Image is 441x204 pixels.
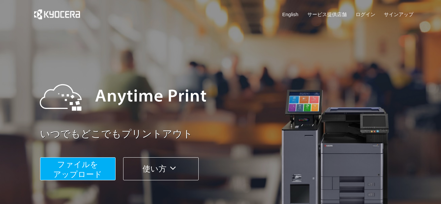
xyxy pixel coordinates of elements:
[40,127,418,141] a: いつでもどこでもプリントアウト
[40,157,116,180] button: ファイルを​​アップロード
[356,11,375,18] a: ログイン
[307,11,347,18] a: サービス提供店舗
[53,160,102,179] span: ファイルを ​​アップロード
[384,11,413,18] a: サインアップ
[282,11,298,18] a: English
[123,157,199,180] button: 使い方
